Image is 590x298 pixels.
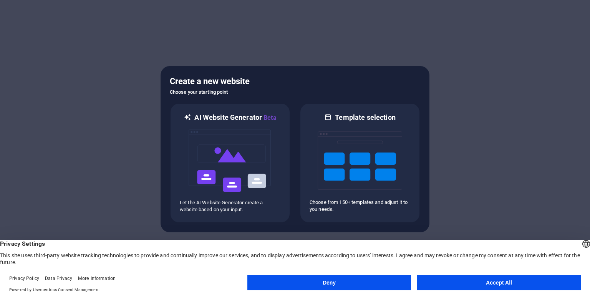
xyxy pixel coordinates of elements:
div: Template selectionChoose from 150+ templates and adjust it to you needs. [300,103,420,223]
img: ai [188,123,272,199]
h6: AI Website Generator [194,113,276,123]
h6: Choose your starting point [170,88,420,97]
p: Choose from 150+ templates and adjust it to you needs. [310,199,410,213]
h6: Template selection [335,113,395,122]
div: AI Website GeneratorBetaaiLet the AI Website Generator create a website based on your input. [170,103,290,223]
p: Let the AI Website Generator create a website based on your input. [180,199,280,213]
h5: Create a new website [170,75,420,88]
span: Beta [262,114,277,121]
